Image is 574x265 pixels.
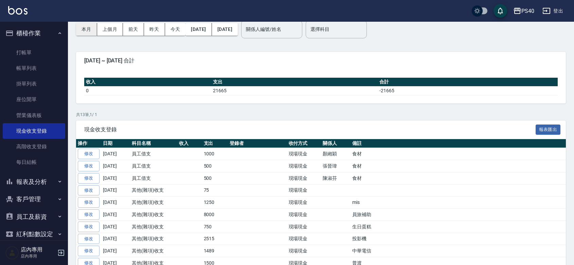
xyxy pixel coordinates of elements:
[287,172,321,184] td: 現場現金
[5,246,19,260] img: Person
[3,139,65,154] a: 高階收支登錄
[202,160,228,172] td: 500
[351,221,566,233] td: 生日蛋糕
[212,23,238,36] button: [DATE]
[211,78,378,87] th: 支出
[287,184,321,196] td: 現場現金
[202,139,228,148] th: 支出
[3,208,65,226] button: 員工及薪資
[84,126,536,133] span: 現金收支登錄
[321,139,351,148] th: 關係人
[287,139,321,148] th: 收付方式
[510,4,537,18] button: PS40
[78,234,100,244] a: 修改
[287,148,321,160] td: 現場現金
[287,245,321,257] td: 現場現金
[101,139,130,148] th: 日期
[130,160,177,172] td: 員工借支
[130,184,177,196] td: 其他(雜項)收支
[202,209,228,221] td: 8000
[101,196,130,209] td: [DATE]
[84,78,211,87] th: 收入
[130,209,177,221] td: 其他(雜項)收支
[101,172,130,184] td: [DATE]
[287,221,321,233] td: 現場現金
[130,221,177,233] td: 其他(雜項)收支
[287,196,321,209] td: 現場現金
[494,4,507,18] button: save
[130,172,177,184] td: 員工借支
[321,172,351,184] td: 陳淑芬
[3,60,65,76] a: 帳單列表
[351,139,566,148] th: 備註
[202,233,228,245] td: 2515
[536,126,561,132] a: 報表匯出
[130,139,177,148] th: 科目名稱
[351,172,566,184] td: 食材
[351,245,566,257] td: 中華電信
[144,23,165,36] button: 昨天
[21,253,55,259] p: 店內專用
[130,233,177,245] td: 其他(雜項)收支
[202,184,228,196] td: 75
[84,57,558,64] span: [DATE] ~ [DATE] 合計
[202,196,228,209] td: 1250
[351,233,566,245] td: 投影機
[97,23,123,36] button: 上個月
[21,246,55,253] h5: 店內專用
[351,148,566,160] td: 食材
[228,139,287,148] th: 登錄者
[3,190,65,208] button: 客戶管理
[177,139,202,148] th: 收入
[3,154,65,170] a: 每日結帳
[101,148,130,160] td: [DATE]
[202,148,228,160] td: 1000
[378,86,558,95] td: -21665
[84,86,211,95] td: 0
[202,172,228,184] td: 500
[3,45,65,60] a: 打帳單
[3,123,65,139] a: 現金收支登錄
[521,7,534,15] div: PS40
[8,6,28,15] img: Logo
[76,112,566,118] p: 共 13 筆, 1 / 1
[101,233,130,245] td: [DATE]
[202,245,228,257] td: 1489
[78,222,100,232] a: 修改
[3,92,65,107] a: 座位開單
[130,245,177,257] td: 其他(雜項)收支
[123,23,144,36] button: 前天
[101,221,130,233] td: [DATE]
[78,209,100,220] a: 修改
[536,125,561,135] button: 報表匯出
[202,221,228,233] td: 750
[78,246,100,256] a: 修改
[130,148,177,160] td: 員工借支
[540,5,566,17] button: 登出
[321,148,351,160] td: 顏緗穎
[3,173,65,191] button: 報表及分析
[321,160,351,172] td: 張晉瑋
[165,23,186,36] button: 今天
[351,196,566,209] td: mis
[185,23,212,36] button: [DATE]
[101,245,130,257] td: [DATE]
[287,209,321,221] td: 現場現金
[78,149,100,159] a: 修改
[211,86,378,95] td: 21665
[76,139,101,148] th: 操作
[76,23,97,36] button: 本月
[3,76,65,92] a: 掛單列表
[101,160,130,172] td: [DATE]
[378,78,558,87] th: 合計
[287,160,321,172] td: 現場現金
[78,161,100,171] a: 修改
[78,197,100,208] a: 修改
[78,173,100,184] a: 修改
[3,225,65,243] button: 紅利點數設定
[351,209,566,221] td: 員旅補助
[130,196,177,209] td: 其他(雜項)收支
[287,233,321,245] td: 現場現金
[101,184,130,196] td: [DATE]
[3,24,65,42] button: 櫃檯作業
